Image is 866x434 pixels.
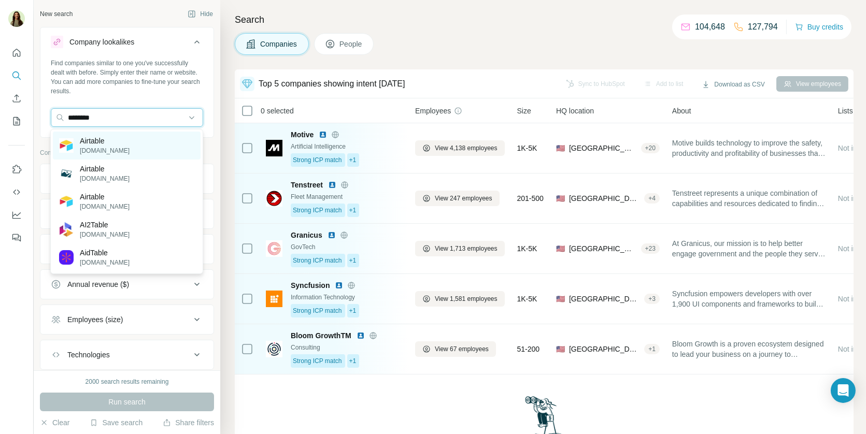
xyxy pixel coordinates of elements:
[69,37,134,47] div: Company lookalikes
[517,143,537,153] span: 1K-5K
[80,174,130,183] p: [DOMAIN_NAME]
[517,243,537,254] span: 1K-5K
[694,77,772,92] button: Download as CSV
[349,155,357,165] span: +1
[556,143,565,153] span: 🇺🇸
[415,341,496,357] button: View 67 employees
[339,39,363,49] span: People
[672,238,826,259] span: At Granicus, our mission is to help better engage government and the people they serve. Join our ...
[517,344,540,354] span: 51-200
[40,9,73,19] div: New search
[291,192,403,201] div: Fleet Management
[59,250,74,265] img: AidTable
[556,193,565,204] span: 🇺🇸
[415,106,451,116] span: Employees
[517,193,544,204] span: 201-500
[328,231,336,239] img: LinkedIn logo
[8,228,25,247] button: Feedback
[435,194,492,203] span: View 247 employees
[435,294,498,303] span: View 1,581 employees
[67,279,129,290] div: Annual revenue ($)
[569,143,637,153] span: [GEOGRAPHIC_DATA], [US_STATE]
[40,237,214,262] button: HQ location
[672,288,826,309] span: Syncfusion empowers developers with over 1,900 UI components and frameworks to build modern, high...
[80,192,130,202] p: Airtable
[291,330,351,341] span: Bloom GrowthTM
[838,106,853,116] span: Lists
[319,131,327,139] img: LinkedIn logo
[291,343,403,352] div: Consulting
[80,146,130,155] p: [DOMAIN_NAME]
[435,344,489,354] span: View 67 employees
[795,20,843,34] button: Buy credits
[695,21,725,33] p: 104,648
[517,106,531,116] span: Size
[59,138,74,153] img: Airtable
[641,244,660,253] div: + 23
[59,222,74,237] img: AI2Table
[59,166,74,181] img: Airtable
[672,188,826,209] span: Tenstreet represents a unique combination of capabilities and resources dedicated to finding new ...
[291,242,403,252] div: GovTech
[644,294,660,303] div: + 3
[80,230,130,239] p: [DOMAIN_NAME]
[672,339,826,359] span: Bloom Growth is a proven ecosystem designed to lead your business on a journey to exponential gro...
[8,44,25,62] button: Quick start
[86,377,169,386] div: 2000 search results remaining
[349,256,357,265] span: +1
[569,344,640,354] span: [GEOGRAPHIC_DATA]
[672,138,826,158] span: Motive builds technology to improve the safety, productivity and profitability of businesses that...
[8,160,25,179] button: Use Surfe on LinkedIn
[80,202,130,211] p: [DOMAIN_NAME]
[435,143,498,153] span: View 4,138 employees
[163,417,214,428] button: Share filters
[328,181,336,189] img: LinkedIn logo
[435,244,498,253] span: View 1,713 employees
[260,39,298,49] span: Companies
[40,342,214,367] button: Technologies
[235,12,854,27] h4: Search
[415,241,505,256] button: View 1,713 employees
[291,180,323,190] span: Tenstreet
[8,206,25,224] button: Dashboard
[266,190,282,207] img: Logo of Tenstreet
[259,78,405,90] div: Top 5 companies showing intent [DATE]
[415,140,505,156] button: View 4,138 employees
[40,201,214,226] button: Industry
[291,280,330,291] span: Syncfusion
[415,291,505,307] button: View 1,581 employees
[291,129,314,140] span: Motive
[556,243,565,254] span: 🇺🇸
[80,220,130,230] p: AI2Table
[266,140,282,156] img: Logo of Motive
[266,240,282,257] img: Logo of Granicus
[291,142,403,151] div: Artificial Intelligence
[80,248,130,258] p: AidTable
[569,193,640,204] span: [GEOGRAPHIC_DATA], [US_STATE]
[291,293,403,302] div: Information Technology
[40,148,214,157] p: Company information
[349,356,357,366] span: +1
[8,183,25,201] button: Use Surfe API
[80,164,130,174] p: Airtable
[266,291,282,307] img: Logo of Syncfusion
[748,21,778,33] p: 127,794
[569,243,637,254] span: [GEOGRAPHIC_DATA], [US_STATE]
[672,106,691,116] span: About
[293,306,342,315] span: Strong ICP match
[90,417,143,428] button: Save search
[349,306,357,315] span: +1
[291,230,322,240] span: Granicus
[51,59,203,96] div: Find companies similar to one you've successfully dealt with before. Simply enter their name or w...
[67,350,110,360] div: Technologies
[641,143,660,153] div: + 20
[59,194,74,209] img: Airtable
[80,136,130,146] p: Airtable
[556,344,565,354] span: 🇺🇸
[80,258,130,267] p: [DOMAIN_NAME]
[293,206,342,215] span: Strong ICP match
[293,256,342,265] span: Strong ICP match
[40,272,214,297] button: Annual revenue ($)
[335,281,343,290] img: LinkedIn logo
[644,194,660,203] div: + 4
